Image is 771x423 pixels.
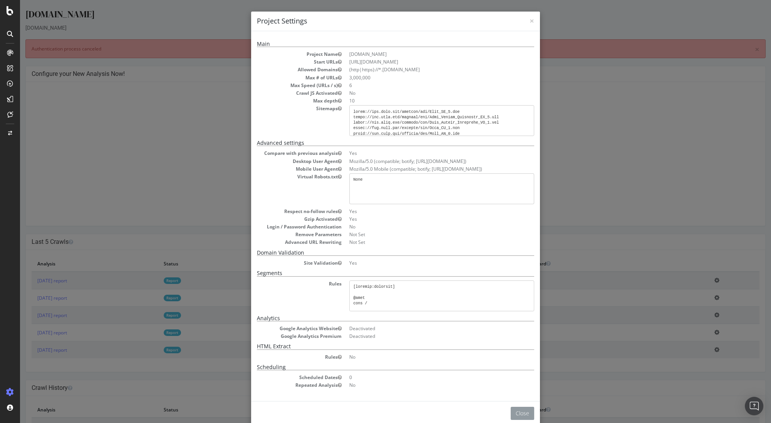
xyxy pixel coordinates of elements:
dd: Deactivated [329,325,514,332]
dd: No [329,354,514,360]
h5: Scheduling [237,364,514,370]
dt: Gzip Activated [237,216,322,222]
dt: Rules [237,280,322,287]
dd: Mozilla/5.0 (compatible; botify; [URL][DOMAIN_NAME]) [329,158,514,164]
span: × [510,15,514,26]
li: (http|https)://*.[DOMAIN_NAME] [329,66,514,73]
dt: Google Analytics Website [237,325,322,332]
h5: Segments [237,270,514,276]
h5: Domain Validation [237,250,514,256]
dt: Crawl JS Activated [237,90,322,96]
dt: Google Analytics Premium [237,333,322,339]
pre: None [329,173,514,204]
dt: Max Speed (URLs / s) [237,82,322,89]
pre: [loremip:dolorsit] @amet cons / @adipi-eli sedd ei /(Tempor-Incidi|Utlabor|Etdolo|Magnaal|Enimadm... [329,280,514,311]
h5: Advanced settings [237,140,514,146]
dt: Project Name [237,51,322,57]
dd: [DOMAIN_NAME] [329,51,514,57]
dt: Remove Parameters [237,231,322,238]
dt: Max depth [237,97,322,104]
dt: Compare with previous analysis [237,150,322,156]
dd: 0 [329,374,514,381]
dd: No [329,382,514,388]
dt: Repeated Analysis [237,382,322,388]
dt: Site Validation [237,260,322,266]
dt: Start URLs [237,59,322,65]
dd: Yes [329,260,514,266]
pre: lorem://ips.dolo.sit/ametcon/adi/Elit_SE_5.doe tempo://inc.utla.etd/magnaal/eni/Admi_Veniam_Quisn... [329,105,514,136]
h5: Main [237,41,514,47]
h5: HTML Extract [237,343,514,349]
dd: 3,000,000 [329,74,514,81]
dt: Max # of URLs [237,74,322,81]
dd: Yes [329,216,514,222]
dt: Mobile User Agent [237,166,322,172]
dd: No [329,223,514,230]
dt: Rules [237,354,322,360]
dt: Desktop User Agent [237,158,322,164]
dd: 10 [329,97,514,104]
dd: Mozilla/5.0 Mobile (compatible; botify; [URL][DOMAIN_NAME]) [329,166,514,172]
dd: Yes [329,150,514,156]
div: Open Intercom Messenger [745,397,763,415]
dt: Respect no-follow rules [237,208,322,215]
dt: Allowed Domains [237,66,322,73]
h5: Analytics [237,315,514,321]
dd: 6 [329,82,514,89]
dd: Not Set [329,231,514,238]
button: Close [491,407,514,420]
dt: Virtual Robots.txt [237,173,322,180]
dt: Login / Password Authentication [237,223,322,230]
dd: Yes [329,208,514,215]
h4: Project Settings [237,16,514,26]
dt: Sitemaps [237,105,322,112]
dd: Not Set [329,239,514,245]
dd: [URL][DOMAIN_NAME] [329,59,514,65]
dd: No [329,90,514,96]
dd: Deactivated [329,333,514,339]
dt: Scheduled Dates [237,374,322,381]
dt: Advanced URL Rewriting [237,239,322,245]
